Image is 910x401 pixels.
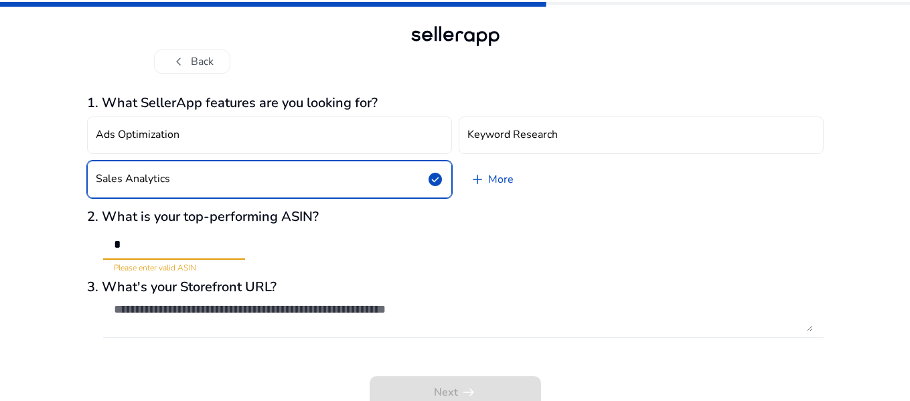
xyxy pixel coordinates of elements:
span: check_circle [427,171,443,187]
h4: Ads Optimization [96,129,179,141]
span: add [469,171,485,187]
button: Sales Analyticscheck_circle [87,161,452,198]
button: chevron_leftBack [154,50,230,74]
h3: 3. What's your Storefront URL? [87,279,824,295]
a: More [459,161,524,198]
mat-error: Please enter valid ASIN [114,260,234,274]
h3: 1. What SellerApp features are you looking for? [87,95,824,111]
button: Ads Optimization [87,116,452,154]
h4: Keyword Research [467,129,558,141]
h4: Sales Analytics [96,173,170,185]
span: chevron_left [171,54,187,70]
button: Keyword Research [459,116,824,154]
h3: 2. What is your top-performing ASIN? [87,209,824,225]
